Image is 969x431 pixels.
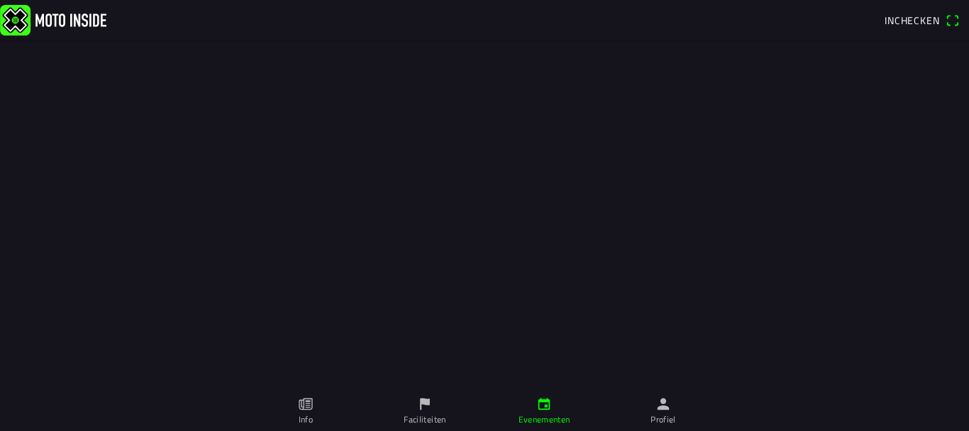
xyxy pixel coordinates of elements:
[536,396,552,412] ion-icon: calendar
[298,396,314,412] ion-icon: paper
[655,396,671,412] ion-icon: person
[877,8,966,32] a: Incheckenqr scanner
[650,413,676,426] ion-label: Profiel
[417,396,433,412] ion-icon: flag
[299,413,313,426] ion-label: Info
[404,413,445,426] ion-label: Faciliteiten
[885,13,940,28] span: Inchecken
[519,413,570,426] ion-label: Evenementen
